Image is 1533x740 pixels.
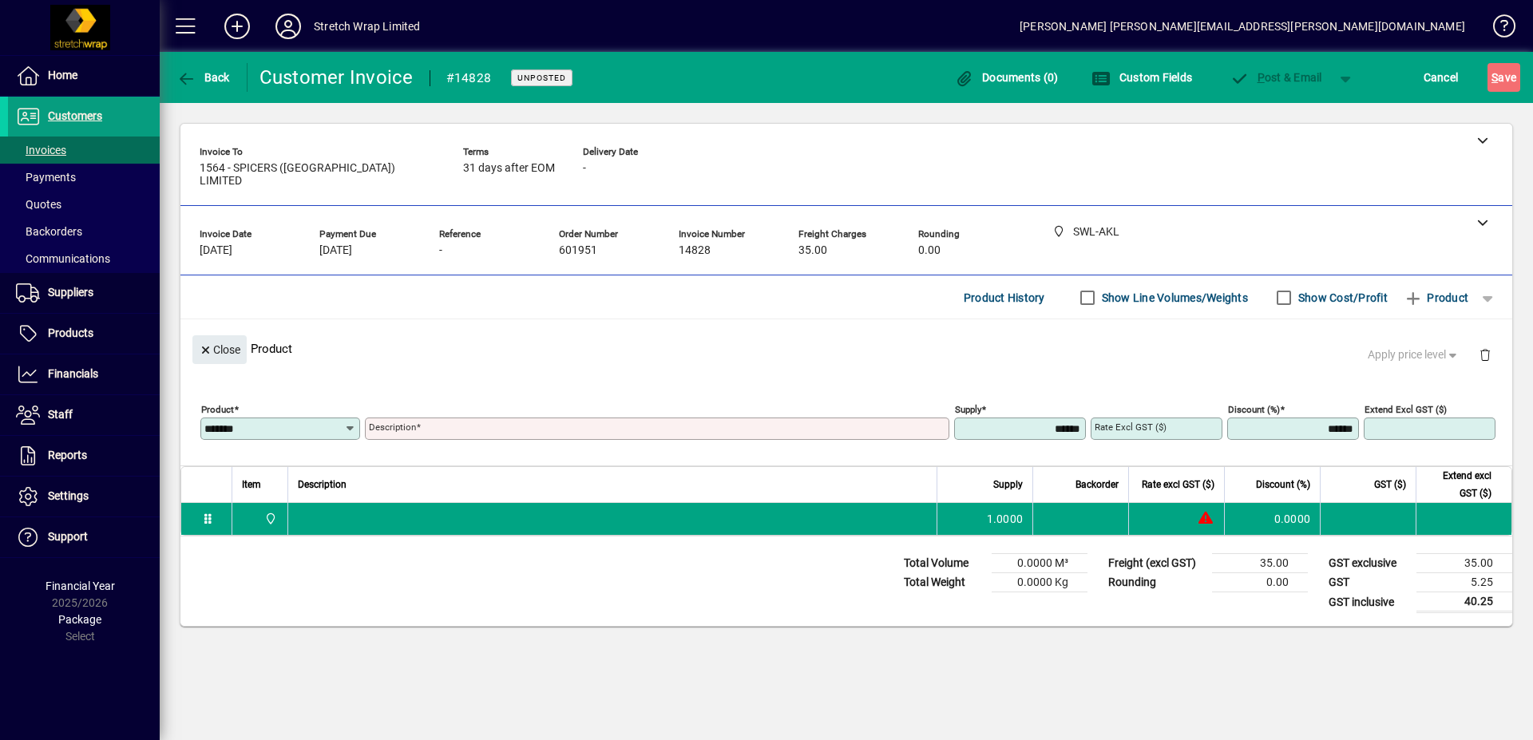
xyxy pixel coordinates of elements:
a: Communications [8,245,160,272]
td: 35.00 [1212,554,1308,573]
div: [PERSON_NAME] [PERSON_NAME][EMAIL_ADDRESS][PERSON_NAME][DOMAIN_NAME] [1020,14,1465,39]
span: Invoices [16,144,66,156]
span: 0.00 [918,244,941,257]
span: Product History [964,285,1045,311]
button: Back [172,63,234,92]
button: Post & Email [1222,63,1330,92]
span: Documents (0) [955,71,1059,84]
span: Rate excl GST ($) [1142,476,1214,493]
app-page-header-button: Close [188,342,251,356]
span: Unposted [517,73,566,83]
span: Settings [48,489,89,502]
span: Payments [16,171,76,184]
span: SWL-AKL [260,510,279,528]
a: Products [8,314,160,354]
mat-label: Description [369,421,416,433]
mat-label: Discount (%) [1228,404,1280,415]
span: ost & Email [1230,71,1322,84]
span: Financials [48,367,98,380]
span: Extend excl GST ($) [1426,467,1491,502]
button: Add [212,12,263,41]
span: Custom Fields [1091,71,1192,84]
a: Knowledge Base [1481,3,1513,55]
span: 601951 [559,244,597,257]
span: Customers [48,109,102,122]
div: Customer Invoice [259,65,414,90]
span: ave [1491,65,1516,90]
td: 0.0000 M³ [992,554,1087,573]
a: Home [8,56,160,96]
td: 0.0000 [1224,503,1320,535]
div: #14828 [446,65,492,91]
button: Profile [263,12,314,41]
label: Show Line Volumes/Weights [1099,290,1248,306]
td: GST [1321,573,1416,592]
a: Payments [8,164,160,191]
label: Show Cost/Profit [1295,290,1388,306]
a: Invoices [8,137,160,164]
div: Product [180,319,1512,378]
span: Backorders [16,225,82,238]
div: Stretch Wrap Limited [314,14,421,39]
span: Package [58,613,101,626]
span: Financial Year [46,580,115,592]
span: Cancel [1424,65,1459,90]
span: Communications [16,252,110,265]
mat-label: Product [201,404,234,415]
a: Staff [8,395,160,435]
span: Description [298,476,347,493]
a: Settings [8,477,160,516]
button: Custom Fields [1087,63,1196,92]
app-page-header-button: Delete [1466,347,1504,362]
td: 5.25 [1416,573,1512,592]
td: GST exclusive [1321,554,1416,573]
a: Financials [8,354,160,394]
span: S [1491,71,1498,84]
span: Staff [48,408,73,421]
td: Total Volume [896,554,992,573]
span: Discount (%) [1256,476,1310,493]
td: Total Weight [896,573,992,592]
mat-label: Extend excl GST ($) [1365,404,1447,415]
span: P [1258,71,1265,84]
mat-label: Supply [955,404,981,415]
a: Backorders [8,218,160,245]
td: Rounding [1100,573,1212,592]
a: Reports [8,436,160,476]
span: Supply [993,476,1023,493]
span: 1.0000 [987,511,1024,527]
span: GST ($) [1374,476,1406,493]
span: Suppliers [48,286,93,299]
span: 35.00 [798,244,827,257]
td: 40.25 [1416,592,1512,612]
span: 14828 [679,244,711,257]
a: Suppliers [8,273,160,313]
span: 1564 - SPICERS ([GEOGRAPHIC_DATA]) LIMITED [200,162,439,188]
button: Delete [1466,335,1504,374]
span: 31 days after EOM [463,162,555,175]
button: Product History [957,283,1052,312]
span: [DATE] [200,244,232,257]
td: Freight (excl GST) [1100,554,1212,573]
span: Backorder [1075,476,1119,493]
span: Products [48,326,93,339]
span: Back [176,71,230,84]
span: Quotes [16,198,61,211]
td: 0.00 [1212,573,1308,592]
button: Apply price level [1361,341,1467,370]
td: 35.00 [1416,554,1512,573]
td: GST inclusive [1321,592,1416,612]
span: Close [199,337,240,363]
span: - [583,162,586,175]
a: Support [8,517,160,557]
span: [DATE] [319,244,352,257]
mat-label: Rate excl GST ($) [1095,421,1167,433]
span: Apply price level [1368,346,1460,363]
button: Close [192,335,247,364]
span: Home [48,69,77,81]
button: Cancel [1420,63,1463,92]
span: Reports [48,449,87,461]
a: Quotes [8,191,160,218]
button: Save [1487,63,1520,92]
span: Support [48,530,88,543]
